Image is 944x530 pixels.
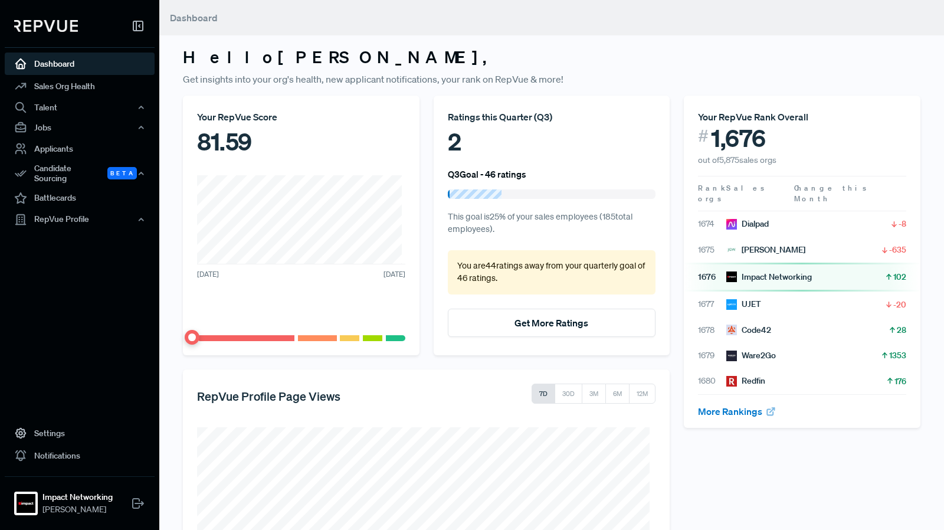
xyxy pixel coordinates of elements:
[183,72,920,86] p: Get insights into your org's health, new applicant notifications, your rank on RepVue & more!
[726,376,737,387] img: Redfin
[726,324,771,336] div: Code42
[532,384,555,404] button: 7D
[894,375,906,387] span: 176
[5,210,155,230] button: RepVue Profile
[698,349,726,362] span: 1679
[448,124,656,159] div: 2
[698,183,766,204] span: Sales orgs
[448,169,526,179] h6: Q3 Goal - 46 ratings
[726,375,765,387] div: Redfin
[698,183,726,194] span: Rank
[711,124,766,152] span: 1,676
[726,299,737,310] img: UJET
[5,422,155,444] a: Settings
[5,160,155,187] div: Candidate Sourcing
[726,271,812,283] div: Impact Networking
[726,349,776,362] div: Ware2Go
[726,325,737,335] img: Code42
[448,110,656,124] div: Ratings this Quarter ( Q3 )
[42,503,113,516] span: [PERSON_NAME]
[698,111,808,123] span: Your RepVue Rank Overall
[698,375,726,387] span: 1680
[5,187,155,210] a: Battlecards
[5,53,155,75] a: Dashboard
[5,75,155,97] a: Sales Org Health
[726,271,737,282] img: Impact Networking
[889,349,906,361] span: 1353
[726,244,737,255] img: JG Wentworth
[555,384,582,404] button: 30D
[183,47,920,67] h3: Hello [PERSON_NAME] ,
[5,97,155,117] button: Talent
[5,138,155,160] a: Applicants
[457,260,647,285] p: You are 44 ratings away from your quarterly goal of 46 ratings .
[197,124,405,159] div: 81.59
[197,389,340,403] h5: RepVue Profile Page Views
[605,384,630,404] button: 6M
[42,491,113,503] strong: Impact Networking
[893,299,906,310] span: -20
[5,117,155,138] button: Jobs
[197,269,219,280] span: [DATE]
[726,351,737,361] img: Ware2Go
[698,244,726,256] span: 1675
[726,218,769,230] div: Dialpad
[698,324,726,336] span: 1678
[698,155,776,165] span: out of 5,875 sales orgs
[197,110,405,124] div: Your RepVue Score
[5,160,155,187] button: Candidate Sourcing Beta
[582,384,606,404] button: 3M
[698,405,776,417] a: More Rankings
[170,12,218,24] span: Dashboard
[726,219,737,230] img: Dialpad
[794,183,868,204] span: Change this Month
[726,244,805,256] div: [PERSON_NAME]
[698,218,726,230] span: 1674
[107,167,137,179] span: Beta
[14,20,78,32] img: RepVue
[897,324,906,336] span: 28
[889,244,906,256] span: -635
[5,444,155,467] a: Notifications
[17,494,35,513] img: Impact Networking
[448,211,656,236] p: This goal is 25 % of your sales employees ( 185 total employees).
[5,476,155,521] a: Impact NetworkingImpact Networking[PERSON_NAME]
[726,298,761,310] div: UJET
[383,269,405,280] span: [DATE]
[448,309,656,337] button: Get More Ratings
[698,124,709,148] span: #
[893,271,906,283] span: 102
[629,384,655,404] button: 12M
[698,271,726,283] span: 1676
[698,298,726,310] span: 1677
[899,218,906,230] span: -8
